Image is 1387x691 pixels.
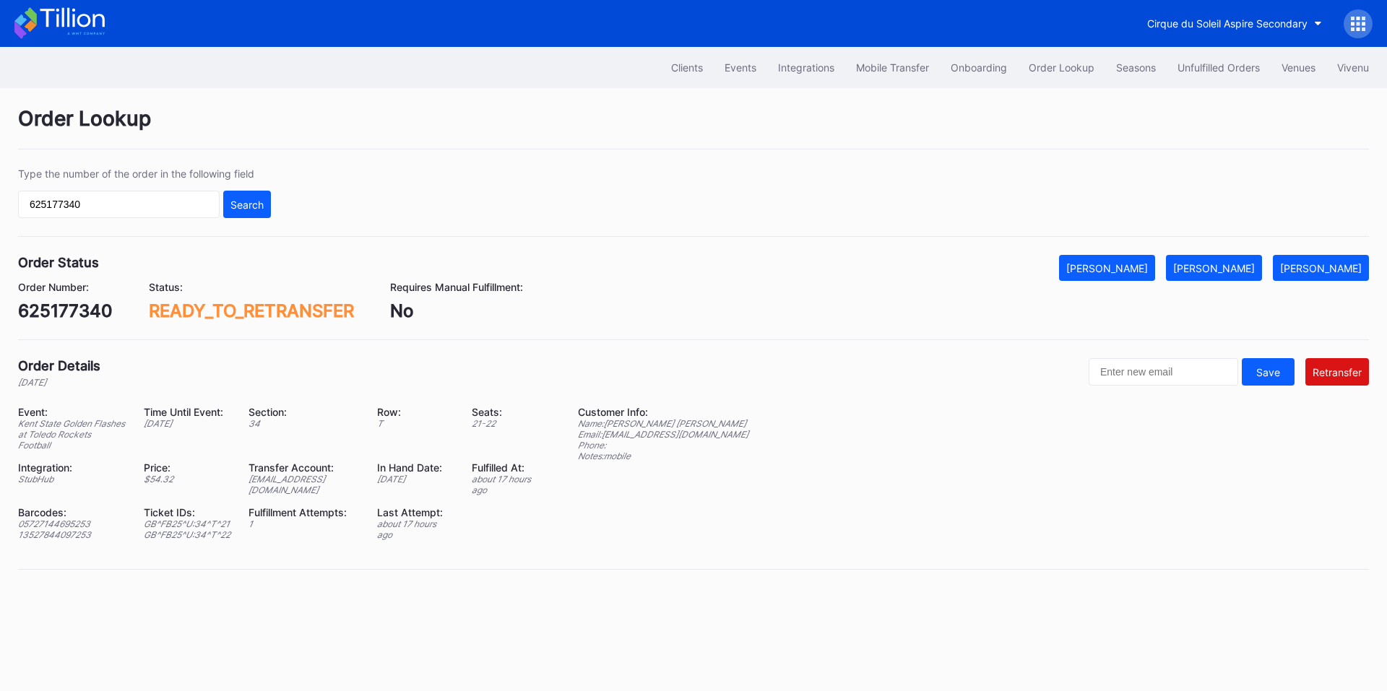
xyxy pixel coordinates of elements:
button: Retransfer [1305,358,1369,386]
div: READY_TO_RETRANSFER [149,300,354,321]
div: Onboarding [951,61,1007,74]
div: Seats: [472,406,543,418]
div: Venues [1282,61,1315,74]
input: GT59662 [18,191,220,218]
div: GB^FB25^U:34^T^21 [144,518,230,529]
div: Events [725,61,756,74]
div: Section: [249,406,360,418]
div: Mobile Transfer [856,61,929,74]
button: Search [223,191,271,218]
div: Order Lookup [18,106,1369,149]
div: Order Status [18,255,99,270]
div: Clients [671,61,703,74]
div: Save [1256,366,1280,378]
div: T [377,418,454,429]
button: Mobile Transfer [845,54,940,81]
button: Events [714,54,767,81]
button: Clients [660,54,714,81]
div: [PERSON_NAME] [1173,262,1255,274]
button: Unfulfilled Orders [1167,54,1271,81]
div: Fulfilled At: [472,461,543,474]
div: Order Lookup [1029,61,1094,74]
div: [DATE] [377,474,454,484]
div: Order Number: [18,281,113,293]
div: 21 - 22 [472,418,543,429]
div: 13527844097253 [18,529,126,540]
div: Unfulfilled Orders [1178,61,1260,74]
div: No [390,300,523,321]
div: 34 [249,418,360,429]
div: Ticket IDs: [144,506,230,518]
button: Order Lookup [1018,54,1105,81]
button: Cirque du Soleil Aspire Secondary [1136,10,1333,37]
button: [PERSON_NAME] [1166,255,1262,281]
div: Notes: mobile [578,451,748,461]
button: [PERSON_NAME] [1273,255,1369,281]
div: Kent State Golden Flashes at Toledo Rockets Football [18,418,126,451]
div: Vivenu [1337,61,1369,74]
div: Customer Info: [578,406,748,418]
div: Search [230,199,264,211]
div: $ 54.32 [144,474,230,484]
button: Seasons [1105,54,1167,81]
div: Name: [PERSON_NAME] [PERSON_NAME] [578,418,748,429]
div: Phone: [578,440,748,451]
button: Integrations [767,54,845,81]
input: Enter new email [1089,358,1238,386]
div: StubHub [18,474,126,484]
div: Barcodes: [18,506,126,518]
div: Seasons [1116,61,1156,74]
div: Row: [377,406,454,418]
div: Time Until Event: [144,406,230,418]
div: about 17 hours ago [377,518,454,540]
div: Email: [EMAIL_ADDRESS][DOMAIN_NAME] [578,429,748,440]
div: Event: [18,406,126,418]
div: 1 [249,518,360,529]
div: Requires Manual Fulfillment: [390,281,523,293]
button: Onboarding [940,54,1018,81]
div: Status: [149,281,354,293]
div: Integration: [18,461,126,474]
button: Save [1242,358,1295,386]
button: [PERSON_NAME] [1059,255,1155,281]
div: 625177340 [18,300,113,321]
div: [DATE] [18,377,100,388]
div: Type the number of the order in the following field [18,168,271,180]
div: Transfer Account: [249,461,360,474]
div: Order Details [18,358,100,373]
div: [DATE] [144,418,230,429]
div: Integrations [778,61,834,74]
div: Last Attempt: [377,506,454,518]
div: 05727144695253 [18,518,126,529]
div: In Hand Date: [377,461,454,474]
div: Price: [144,461,230,474]
button: Vivenu [1326,54,1380,81]
button: Venues [1271,54,1326,81]
div: [PERSON_NAME] [1066,262,1148,274]
div: Retransfer [1313,366,1362,378]
div: [EMAIL_ADDRESS][DOMAIN_NAME] [249,474,360,495]
div: Fulfillment Attempts: [249,506,360,518]
div: about 17 hours ago [472,474,543,495]
div: [PERSON_NAME] [1280,262,1362,274]
div: GB^FB25^U:34^T^22 [144,529,230,540]
div: Cirque du Soleil Aspire Secondary [1147,17,1308,30]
